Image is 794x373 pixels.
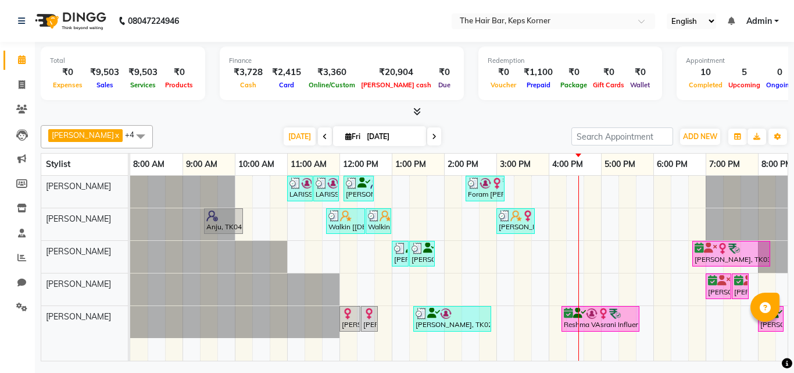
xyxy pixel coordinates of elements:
[488,66,519,79] div: ₹0
[50,66,85,79] div: ₹0
[46,246,111,257] span: [PERSON_NAME]
[340,156,381,173] a: 12:00 PM
[693,243,769,265] div: [PERSON_NAME], TK03, 06:45 PM-08:15 PM, Touch Up 1 Inch Amonia Free
[162,81,196,89] span: Products
[745,326,782,361] iframe: chat widget
[707,275,730,297] div: [PERSON_NAME], TK01, 07:00 PM-07:30 PM, Gel Polish 10 Fingers
[549,156,586,173] a: 4:00 PM
[686,66,725,79] div: 10
[341,308,359,330] div: [PERSON_NAME], TK09, 12:00 PM-12:25 PM, Hair Wash Premium And Blast Dry
[563,308,638,330] div: Reshma VAsrani Influencer, TK11, 04:15 PM-05:45 PM, Touch Up 1 Inch With [PERSON_NAME]
[128,5,179,37] b: 08047224946
[627,66,653,79] div: ₹0
[46,311,111,322] span: [PERSON_NAME]
[46,214,111,224] span: [PERSON_NAME]
[114,130,119,140] a: x
[627,81,653,89] span: Wallet
[488,81,519,89] span: Voucher
[205,210,242,232] div: Anju, TK04, 09:25 AM-10:10 AM, Hair Wash Premium And Blast Dry
[306,66,358,79] div: ₹3,360
[85,66,124,79] div: ₹9,503
[127,81,159,89] span: Services
[746,15,772,27] span: Admin
[284,127,316,145] span: [DATE]
[229,66,267,79] div: ₹3,728
[267,66,306,79] div: ₹2,415
[363,128,421,145] input: 2025-10-03
[557,66,590,79] div: ₹0
[602,156,638,173] a: 5:00 PM
[393,243,407,265] div: [PERSON_NAME] ., TK07, 01:00 PM-01:05 PM, Hair Wash Premium And Blast Dry
[46,181,111,191] span: [PERSON_NAME]
[229,56,455,66] div: Finance
[725,66,763,79] div: 5
[50,81,85,89] span: Expenses
[367,210,390,232] div: Walkin [[DEMOGRAPHIC_DATA]], TK08, 12:30 PM-01:00 PM, Out Curls /Blow Dry (Medium Hair)
[498,210,534,232] div: [PERSON_NAME] JD/C, TK10, 03:00 PM-03:45 PM, Hair Wash Premium And Blast Dry
[590,81,627,89] span: Gift Cards
[519,66,557,79] div: ₹1,100
[358,66,434,79] div: ₹20,904
[488,56,653,66] div: Redemption
[314,177,338,200] div: LARISSA [GEOGRAPHIC_DATA], TK06, 11:30 AM-12:00 PM, Out Curls /Blow Dry (Medium Hair)
[327,210,364,232] div: Walkin [[DEMOGRAPHIC_DATA]], TK08, 11:45 AM-12:30 PM, Hair Wash Premium And Blast Dry
[683,132,717,141] span: ADD NEW
[342,132,363,141] span: Fri
[288,156,330,173] a: 11:00 AM
[654,156,691,173] a: 6:00 PM
[124,66,162,79] div: ₹9,503
[434,66,455,79] div: ₹0
[288,177,312,200] div: LARISSA [GEOGRAPHIC_DATA], TK06, 11:00 AM-11:30 AM, 3 Tex X Booster
[306,81,358,89] span: Online/Custom
[237,81,259,89] span: Cash
[706,156,743,173] a: 7:00 PM
[414,308,490,330] div: [PERSON_NAME], TK02, 01:25 PM-02:55 PM, Touch Up 2 Inch Amonia Free
[50,56,196,66] div: Total
[345,177,373,200] div: [PERSON_NAME], TK05, 12:05 PM-12:40 PM, Epres Treatment
[46,159,70,169] span: Stylist
[392,156,429,173] a: 1:00 PM
[725,81,763,89] span: Upcoming
[497,156,534,173] a: 3:00 PM
[435,81,453,89] span: Due
[410,243,434,265] div: [PERSON_NAME] ., TK07, 01:20 PM-01:50 PM, Straight Blow Out (Medium Hair)
[276,81,297,89] span: Card
[52,130,114,140] span: [PERSON_NAME]
[557,81,590,89] span: Package
[30,5,109,37] img: logo
[467,177,503,200] div: Foram [PERSON_NAME], TK12, 02:25 PM-03:10 PM, Hair Wash Classic And Blast Dry
[235,156,277,173] a: 10:00 AM
[162,66,196,79] div: ₹0
[733,275,747,297] div: [PERSON_NAME], TK01, 07:30 PM-07:50 PM, OPI polish
[590,66,627,79] div: ₹0
[46,279,111,289] span: [PERSON_NAME]
[358,81,434,89] span: [PERSON_NAME] cash
[130,156,167,173] a: 8:00 AM
[571,127,673,145] input: Search Appointment
[362,308,377,330] div: [PERSON_NAME], TK09, 12:25 PM-12:35 PM, Out Curls /Blow Dry (Medium Hair)
[183,156,220,173] a: 9:00 AM
[94,81,116,89] span: Sales
[686,81,725,89] span: Completed
[524,81,553,89] span: Prepaid
[680,129,720,145] button: ADD NEW
[445,156,481,173] a: 2:00 PM
[125,130,143,139] span: +4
